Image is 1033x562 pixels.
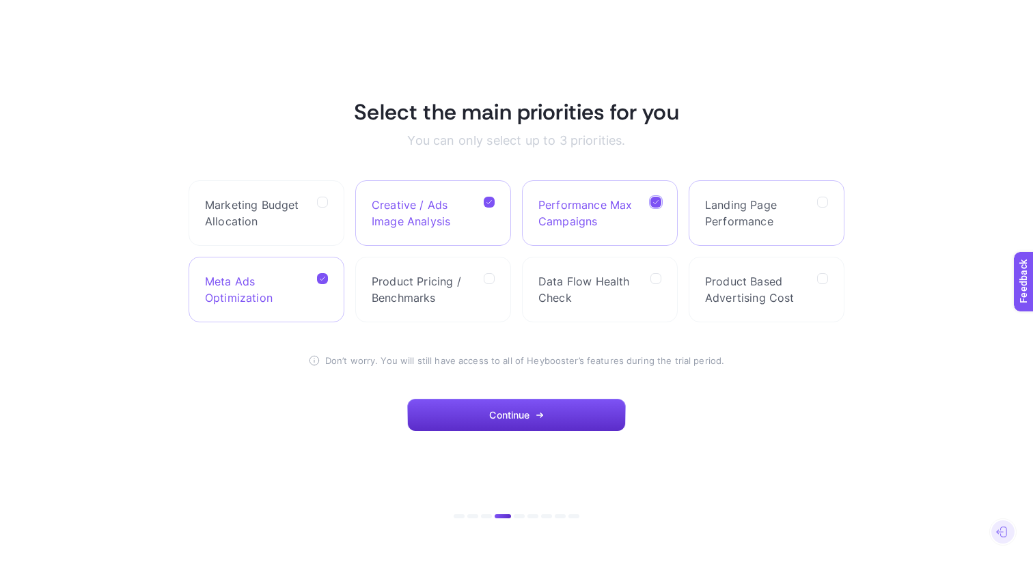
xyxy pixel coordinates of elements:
[325,355,724,366] span: Don’t worry. You will still have access to all of Heybooster’s features during the trial period.
[372,197,473,229] span: Creative / Ads Image Analysis
[353,134,680,147] p: You can only select up to 3 priorities.
[538,273,639,306] span: Data Flow Health Check
[489,410,529,421] span: Continue
[538,197,639,229] span: Performance Max Campaigns
[353,98,680,126] h1: Select the main priorities for you
[407,399,626,432] button: Continue
[205,273,306,306] span: Meta Ads Optimization
[8,4,52,15] span: Feedback
[705,197,806,229] span: Landing Page Performance
[372,273,473,306] span: Product Pricing / Benchmarks
[705,273,806,306] span: Product Based Advertising Cost
[205,197,306,229] span: Marketing Budget Allocation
